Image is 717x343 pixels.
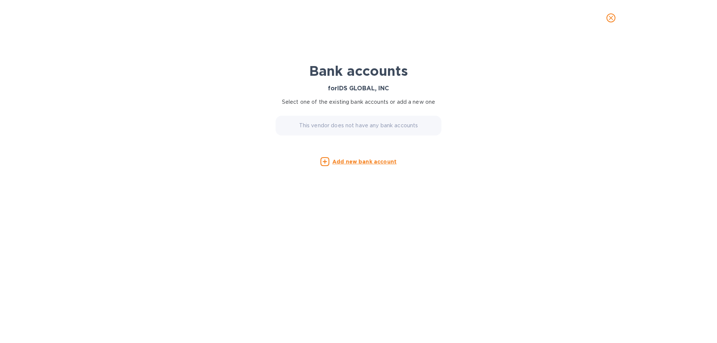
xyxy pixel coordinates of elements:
[272,85,445,92] h3: for IDS GLOBAL, INC
[332,159,397,165] u: Add new bank account
[602,9,620,27] button: close
[299,122,418,130] p: This vendor does not have any bank accounts
[309,63,408,79] b: Bank accounts
[272,98,445,106] p: Select one of the existing bank accounts or add a new one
